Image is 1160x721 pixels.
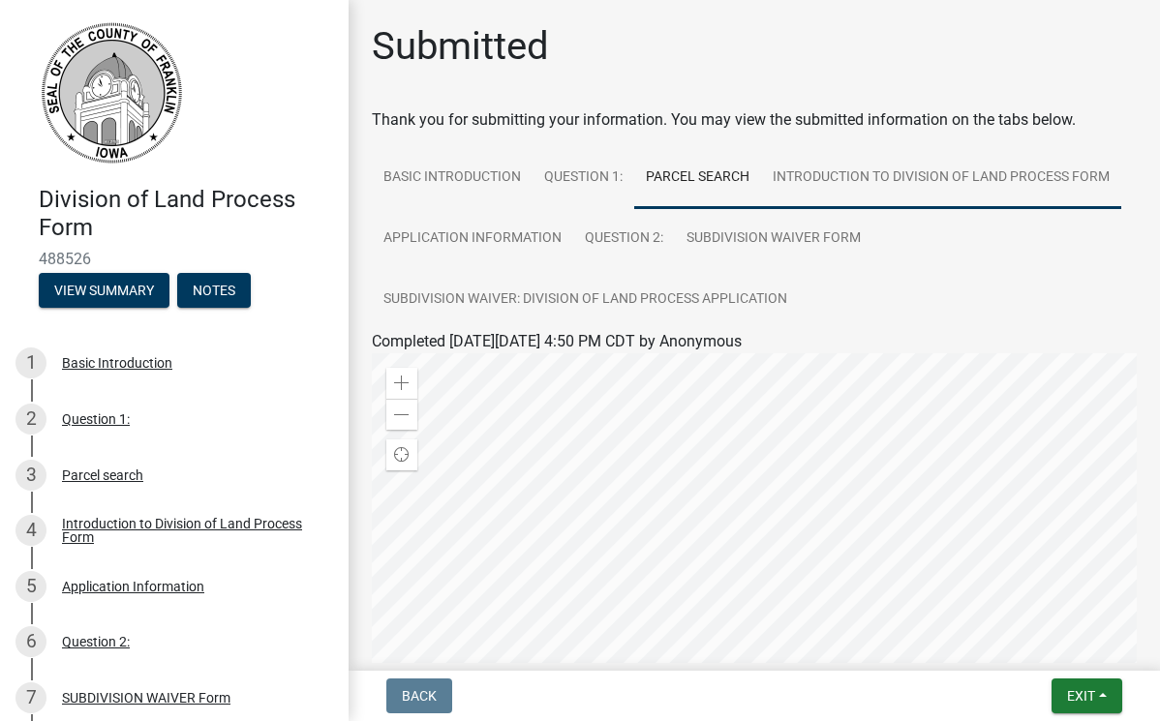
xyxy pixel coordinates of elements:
[634,147,761,209] a: Parcel search
[386,439,417,470] div: Find my location
[177,284,251,299] wm-modal-confirm: Notes
[62,580,204,593] div: Application Information
[1052,678,1122,713] button: Exit
[62,517,318,544] div: Introduction to Division of Land Process Form
[372,23,549,70] h1: Submitted
[39,186,333,242] h4: Division of Land Process Form
[15,682,46,713] div: 7
[39,284,169,299] wm-modal-confirm: Summary
[573,208,675,270] a: Question 2:
[62,635,130,648] div: Question 2:
[533,147,634,209] a: Question 1:
[39,20,184,165] img: Franklin County, Iowa
[761,147,1121,209] a: Introduction to Division of Land Process Form
[675,208,872,270] a: SUBDIVISION WAIVER Form
[15,626,46,657] div: 6
[62,468,143,482] div: Parcel search
[15,347,46,378] div: 1
[39,250,310,268] span: 488526
[15,404,46,435] div: 2
[62,356,172,370] div: Basic Introduction
[372,108,1137,132] div: Thank you for submitting your information. You may view the submitted information on the tabs below.
[386,678,452,713] button: Back
[372,208,573,270] a: Application Information
[402,688,437,704] span: Back
[372,147,533,209] a: Basic Introduction
[386,399,417,430] div: Zoom out
[15,571,46,602] div: 5
[372,332,742,350] span: Completed [DATE][DATE] 4:50 PM CDT by Anonymous
[62,691,230,705] div: SUBDIVISION WAIVER Form
[15,515,46,546] div: 4
[62,412,130,426] div: Question 1:
[1067,688,1095,704] span: Exit
[372,269,799,331] a: Subdivision Waiver: Division of Land Process Application
[386,368,417,399] div: Zoom in
[177,273,251,308] button: Notes
[15,460,46,491] div: 3
[39,273,169,308] button: View Summary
